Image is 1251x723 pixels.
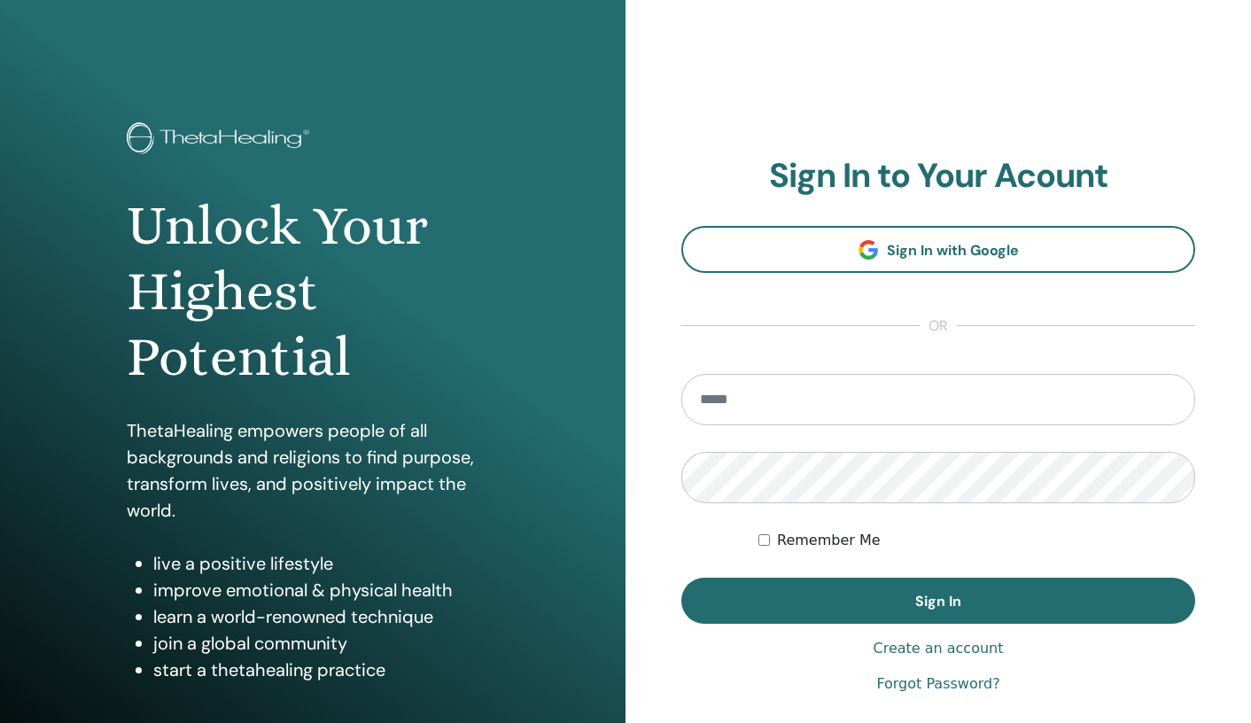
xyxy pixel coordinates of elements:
span: Sign In with Google [887,241,1019,260]
li: learn a world-renowned technique [153,603,500,630]
a: Sign In with Google [681,226,1195,273]
button: Sign In [681,578,1195,624]
li: join a global community [153,630,500,657]
li: start a thetahealing practice [153,657,500,683]
label: Remember Me [777,530,881,551]
li: live a positive lifestyle [153,550,500,577]
div: Keep me authenticated indefinitely or until I manually logout [758,530,1195,551]
p: ThetaHealing empowers people of all backgrounds and religions to find purpose, transform lives, a... [127,417,500,524]
h1: Unlock Your Highest Potential [127,193,500,391]
span: Sign In [915,592,961,610]
span: or [920,315,957,337]
h2: Sign In to Your Acount [681,156,1195,197]
a: Forgot Password? [876,673,999,695]
li: improve emotional & physical health [153,577,500,603]
a: Create an account [873,638,1003,659]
